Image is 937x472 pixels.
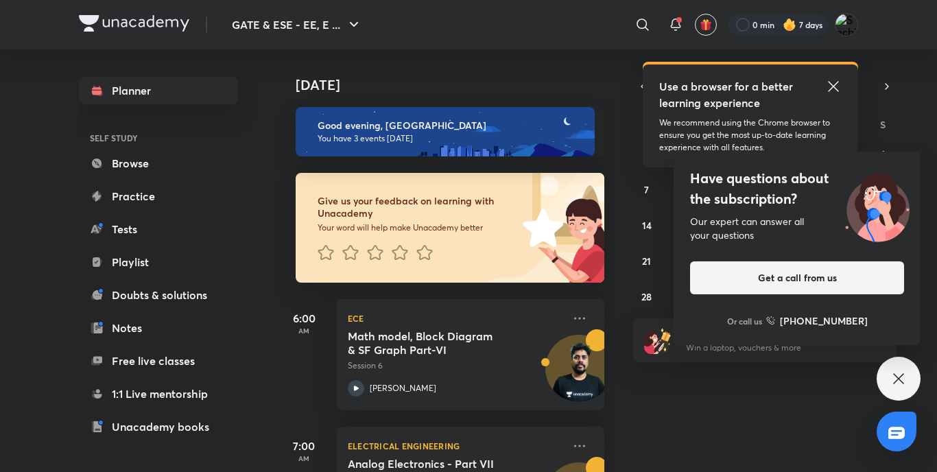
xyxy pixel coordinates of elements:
h4: [DATE] [296,77,618,93]
h6: [PHONE_NUMBER] [780,314,868,328]
a: [PHONE_NUMBER] [766,314,868,328]
a: Browse [79,150,238,177]
div: Our expert can answer all your questions [690,215,904,242]
img: referral [644,327,672,354]
a: Doubts & solutions [79,281,238,309]
a: Unacademy books [79,413,238,440]
abbr: September 7, 2025 [644,183,649,196]
button: September 28, 2025 [636,285,658,307]
p: We recommend using the Chrome browser to ensure you get the most up-to-date learning experience w... [659,117,842,154]
button: Get a call from us [690,261,904,294]
img: evening [296,107,595,156]
a: Planner [79,77,238,104]
h5: 7:00 [276,438,331,454]
h5: Use a browser for a better learning experience [659,78,796,111]
p: You have 3 events [DATE] [318,133,582,144]
a: Practice [79,182,238,210]
h5: 6:00 [276,310,331,327]
button: September 7, 2025 [636,178,658,200]
a: Notes [79,314,238,342]
button: September 14, 2025 [636,214,658,236]
img: ttu_illustration_new.svg [834,168,921,242]
h5: Analog Electronics - Part VII [348,457,519,471]
img: Avatar [546,342,612,408]
p: Your word will help make Unacademy better [318,222,518,233]
p: AM [276,327,331,335]
img: Company Logo [79,15,189,32]
button: September 21, 2025 [636,250,658,272]
h6: Give us your feedback on learning with Unacademy [318,195,518,220]
h6: Good evening, [GEOGRAPHIC_DATA] [318,119,582,132]
img: streak [783,18,796,32]
abbr: Saturday [880,118,886,131]
a: Playlist [79,248,238,276]
p: ECE [348,310,563,327]
abbr: September 14, 2025 [642,219,652,232]
p: Or call us [727,315,762,327]
img: feedback_image [476,173,604,283]
img: Sachin Sonkar [835,13,858,36]
h6: SELF STUDY [79,126,238,150]
button: avatar [695,14,717,36]
img: avatar [700,19,712,31]
abbr: September 28, 2025 [641,290,652,303]
button: GATE & ESE - EE, E ... [224,11,370,38]
p: [PERSON_NAME] [370,382,436,394]
h5: Math model, Block Diagram & SF Graph Part-VI [348,329,519,357]
a: 1:1 Live mentorship [79,380,238,408]
a: Company Logo [79,15,189,35]
p: Session 6 [348,359,563,372]
abbr: September 21, 2025 [642,255,651,268]
p: AM [276,454,331,462]
button: September 6, 2025 [872,143,894,165]
a: Tests [79,215,238,243]
h4: Have questions about the subscription? [690,168,904,209]
p: Electrical Engineering [348,438,563,454]
a: Free live classes [79,347,238,375]
p: Win a laptop, vouchers & more [686,342,855,354]
abbr: September 6, 2025 [880,147,886,161]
